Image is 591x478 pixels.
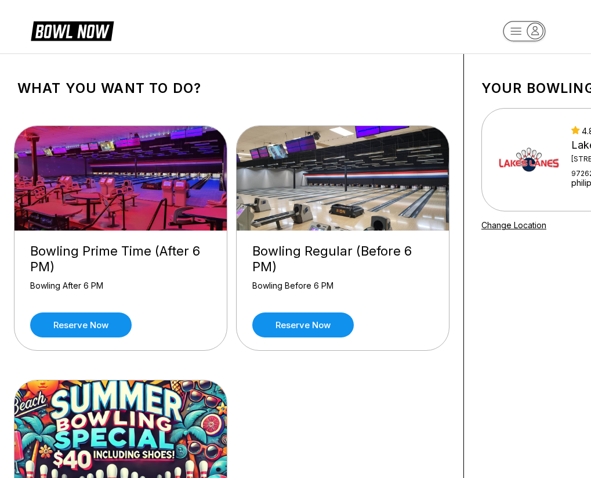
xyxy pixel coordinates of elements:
img: Lakes Lanes LLC [497,128,561,192]
img: Bowling Regular (Before 6 PM) [237,126,450,231]
a: Change Location [481,220,546,230]
h1: What you want to do? [17,80,446,96]
a: Reserve now [30,312,132,337]
div: Bowling Prime Time (After 6 PM) [30,243,211,275]
a: Reserve now [252,312,354,337]
div: Bowling Regular (Before 6 PM) [252,243,433,275]
div: Bowling After 6 PM [30,281,211,301]
div: Bowling Before 6 PM [252,281,433,301]
img: Bowling Prime Time (After 6 PM) [14,126,228,231]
